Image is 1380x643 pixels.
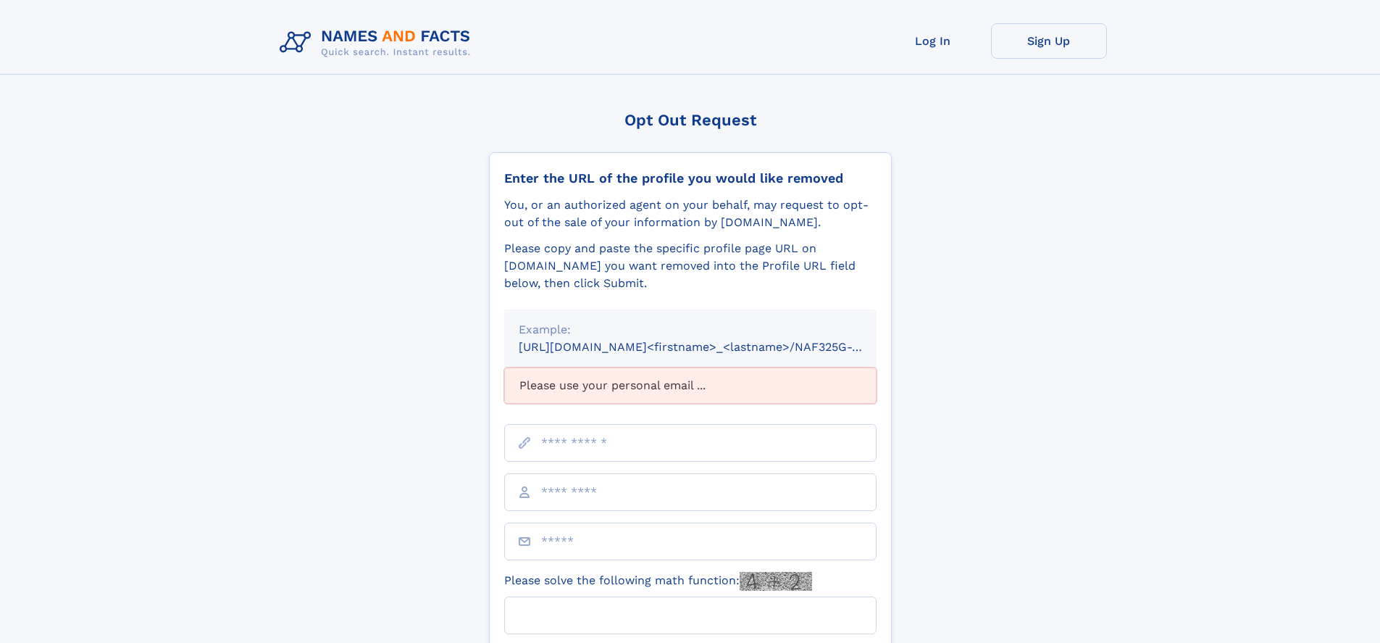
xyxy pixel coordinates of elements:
a: Log In [875,23,991,59]
div: Opt Out Request [489,111,892,129]
div: Enter the URL of the profile you would like removed [504,170,877,186]
small: [URL][DOMAIN_NAME]<firstname>_<lastname>/NAF325G-xxxxxxxx [519,340,904,354]
div: Please copy and paste the specific profile page URL on [DOMAIN_NAME] you want removed into the Pr... [504,240,877,292]
div: You, or an authorized agent on your behalf, may request to opt-out of the sale of your informatio... [504,196,877,231]
img: Logo Names and Facts [274,23,482,62]
div: Example: [519,321,862,339]
div: Please use your personal email ... [504,368,877,404]
a: Sign Up [991,23,1107,59]
label: Please solve the following math function: [504,572,812,591]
